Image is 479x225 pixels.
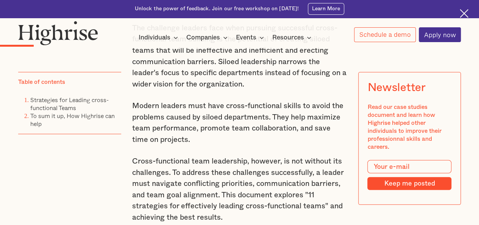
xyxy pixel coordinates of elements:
div: Individuals [139,33,180,42]
div: Read our case studies document and learn how Highrise helped other individuals to improve their p... [367,103,451,151]
a: Schedule a demo [354,27,416,42]
div: Events [236,33,266,42]
img: Highrise logo [18,21,98,45]
div: Companies [186,33,230,42]
div: Resources [272,33,304,42]
a: To sum it up, How Highrise can help [30,111,115,128]
a: Learn More [308,3,345,15]
div: Individuals [139,33,170,42]
input: Your e-mail [367,160,451,174]
div: Unlock the power of feedback. Join our free workshop on [DATE]! [135,5,299,13]
input: Keep me posted [367,177,451,190]
p: The challenge leaders face when pursuing successful cross-functional team building is the potenti... [132,23,347,90]
form: Modal Form [367,160,451,190]
p: Cross-functional team leadership, however, is not without its challenges. To address these challe... [132,156,347,223]
div: Newsletter [367,81,425,94]
div: Resources [272,33,314,42]
div: Events [236,33,256,42]
img: Cross icon [460,9,468,18]
a: Apply now [419,27,461,42]
div: Companies [186,33,220,42]
div: Table of contents [18,78,65,86]
a: Strategies for Leading cross-functional Teams [30,95,109,112]
p: Modern leaders must have cross-functional skills to avoid the problems caused by siloed departmen... [132,101,347,145]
